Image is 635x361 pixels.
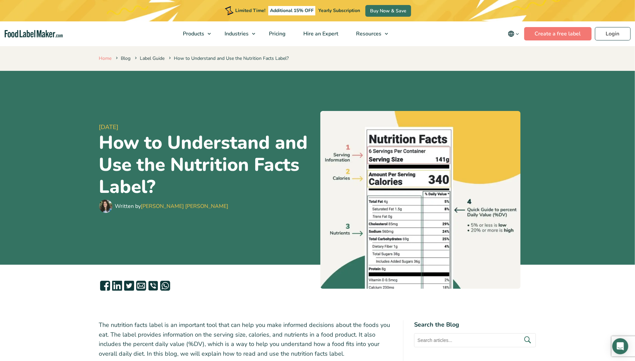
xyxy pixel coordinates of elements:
[223,30,249,37] span: Industries
[414,333,536,347] input: Search articles...
[174,21,214,46] a: Products
[295,21,346,46] a: Hire an Expert
[365,5,411,17] a: Buy Now & Save
[235,7,265,14] span: Limited Time!
[99,320,393,359] p: The nutrition facts label is an important tool that can help you make informed decisions about th...
[414,320,536,329] h4: Search the Blog
[268,6,315,15] span: Additional 15% OFF
[524,27,592,40] a: Create a free label
[121,55,131,62] a: Blog
[267,30,286,37] span: Pricing
[141,203,229,210] a: [PERSON_NAME] [PERSON_NAME]
[301,30,339,37] span: Hire an Expert
[612,338,628,354] div: Open Intercom Messenger
[99,200,112,213] img: Maria Abi Hanna - Food Label Maker
[260,21,293,46] a: Pricing
[99,132,315,198] h1: How to Understand and Use the Nutrition Facts Label?
[99,123,315,132] span: [DATE]
[181,30,205,37] span: Products
[354,30,382,37] span: Resources
[168,55,289,62] span: How to Understand and Use the Nutrition Facts Label?
[216,21,259,46] a: Industries
[318,7,360,14] span: Yearly Subscription
[347,21,391,46] a: Resources
[595,27,631,40] a: Login
[99,55,112,62] a: Home
[140,55,165,62] a: Label Guide
[320,111,521,289] img: nutrition facts label with its different components
[115,202,229,210] div: Written by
